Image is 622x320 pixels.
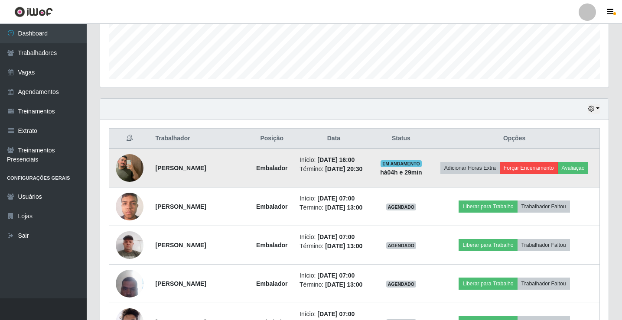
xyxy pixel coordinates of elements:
[300,155,368,165] li: Início:
[317,156,355,163] time: [DATE] 16:00
[300,194,368,203] li: Início:
[116,143,143,193] img: 1743729156347.jpeg
[500,162,558,174] button: Forçar Encerramento
[429,129,599,149] th: Opções
[300,242,368,251] li: Término:
[459,278,517,290] button: Liberar para Trabalho
[518,239,570,251] button: Trabalhador Faltou
[325,165,362,172] time: [DATE] 20:30
[518,200,570,213] button: Trabalhador Faltou
[317,233,355,240] time: [DATE] 07:00
[156,280,206,287] strong: [PERSON_NAME]
[250,129,294,149] th: Posição
[300,165,368,174] li: Término:
[317,272,355,279] time: [DATE] 07:00
[386,281,417,288] span: AGENDADO
[380,169,422,176] strong: há 04 h e 29 min
[440,162,500,174] button: Adicionar Horas Extra
[558,162,589,174] button: Avaliação
[116,226,143,263] img: 1709375112510.jpeg
[386,204,417,210] span: AGENDADO
[373,129,429,149] th: Status
[325,204,362,211] time: [DATE] 13:00
[116,188,143,225] img: 1687717859482.jpeg
[300,203,368,212] li: Término:
[256,203,287,210] strong: Embalador
[325,281,362,288] time: [DATE] 13:00
[300,271,368,280] li: Início:
[294,129,373,149] th: Data
[459,200,517,213] button: Liberar para Trabalho
[156,242,206,249] strong: [PERSON_NAME]
[256,242,287,249] strong: Embalador
[300,280,368,289] li: Término:
[256,280,287,287] strong: Embalador
[317,195,355,202] time: [DATE] 07:00
[386,242,417,249] span: AGENDADO
[317,310,355,317] time: [DATE] 07:00
[459,239,517,251] button: Liberar para Trabalho
[300,310,368,319] li: Início:
[156,165,206,171] strong: [PERSON_NAME]
[381,160,422,167] span: EM ANDAMENTO
[325,242,362,249] time: [DATE] 13:00
[300,233,368,242] li: Início:
[518,278,570,290] button: Trabalhador Faltou
[150,129,250,149] th: Trabalhador
[14,6,53,17] img: CoreUI Logo
[116,265,143,302] img: 1722619557508.jpeg
[256,165,287,171] strong: Embalador
[156,203,206,210] strong: [PERSON_NAME]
